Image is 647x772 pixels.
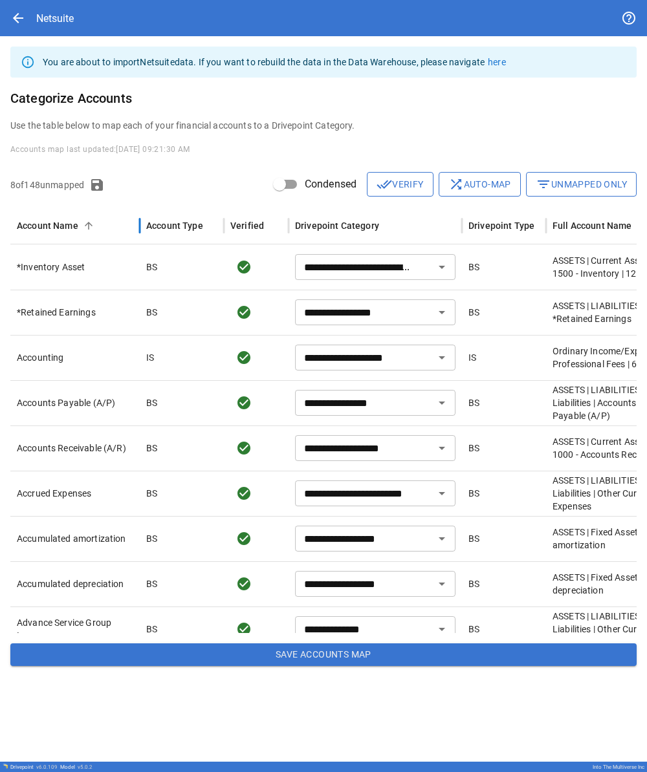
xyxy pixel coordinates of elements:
p: BS [468,487,479,500]
button: Sort [80,217,98,235]
p: *Inventory Asset [17,261,133,273]
p: Accounts Payable (A/P) [17,396,133,409]
p: BS [468,261,479,273]
a: here [488,57,506,67]
h6: Categorize Accounts [10,88,637,109]
button: Unmapped Only [526,172,637,197]
div: Model [60,764,93,770]
div: Verified [230,220,264,231]
button: Open [433,530,451,548]
p: BS [468,306,479,319]
button: Open [433,394,451,412]
p: Use the table below to map each of your financial accounts to a Drivepoint Category. [10,119,637,132]
button: Save Accounts Map [10,643,637,667]
p: Advance Service Group Loan [17,616,133,642]
button: Open [433,348,451,367]
div: You are about to import Netsuite data. If you want to rebuild the data in the Data Warehouse, ple... [43,50,506,74]
p: BS [146,577,157,590]
p: Accounting [17,351,133,364]
button: Open [433,484,451,502]
span: shuffle [448,177,464,192]
div: Drivepoint Type [468,220,534,231]
p: BS [468,532,479,545]
p: BS [146,261,157,273]
button: Open [433,258,451,276]
div: Account Type [146,220,203,231]
button: Open [433,575,451,593]
button: Open [433,620,451,638]
span: v 5.0.2 [78,764,93,770]
p: IS [468,351,476,364]
p: *Retained Earnings [17,306,133,319]
span: done_all [377,177,392,192]
p: BS [146,306,157,319]
p: 8 of 148 unmapped [10,178,84,191]
p: BS [146,487,157,500]
p: IS [146,351,154,364]
p: BS [146,532,157,545]
img: Drivepoint [3,764,8,769]
div: Drivepoint Category [295,220,379,231]
p: BS [468,577,479,590]
button: Auto-map [439,172,521,197]
span: Condensed [305,177,356,192]
button: Open [433,303,451,321]
span: arrow_back [10,10,26,26]
p: BS [146,396,157,409]
span: Accounts map last updated: [DATE] 09:21:30 AM [10,145,190,154]
div: Full Account Name [553,220,632,231]
div: Netsuite [36,12,74,25]
p: Accounts Receivable (A/R) [17,442,133,455]
div: Account Name [17,220,78,231]
div: Drivepoint [10,764,58,770]
p: Accumulated amortization [17,532,133,545]
p: Accrued Expenses [17,487,133,500]
p: Accumulated depreciation [17,577,133,590]
p: BS [468,442,479,455]
div: Into The Multiverse Inc [593,764,644,770]
span: v 6.0.109 [36,764,58,770]
p: BS [146,442,157,455]
p: BS [468,396,479,409]
button: Verify [367,172,433,197]
button: Open [433,439,451,457]
span: filter_list [536,177,551,192]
